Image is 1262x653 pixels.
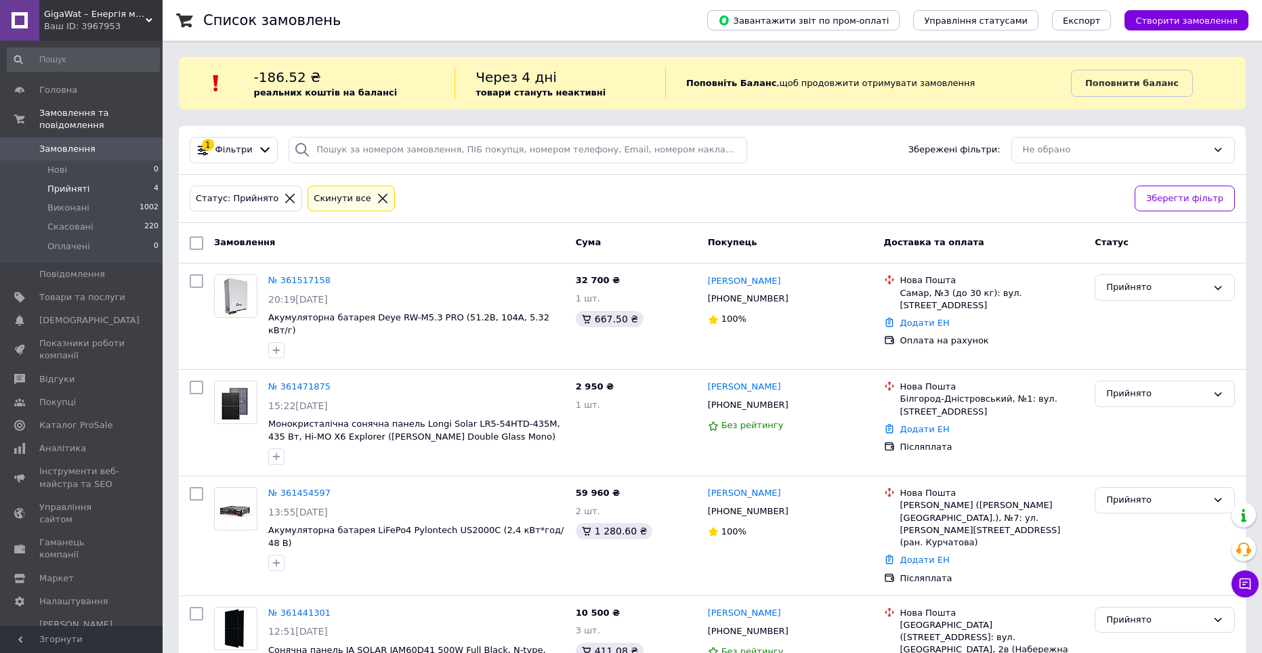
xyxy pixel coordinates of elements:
a: [PERSON_NAME] [708,275,781,288]
span: 0 [154,164,159,176]
button: Управління статусами [913,10,1038,30]
a: [PERSON_NAME] [708,607,781,620]
div: Прийнято [1106,280,1207,295]
div: Прийнято [1106,493,1207,507]
span: 100% [721,314,746,324]
a: Фото товару [214,274,257,318]
span: Зберегти фільтр [1146,192,1223,206]
div: , щоб продовжити отримувати замовлення [665,68,1071,99]
span: Прийняті [47,183,89,195]
img: Фото товару [215,494,257,524]
span: Відгуки [39,373,75,385]
span: 4 [154,183,159,195]
span: Покупець [708,237,757,247]
a: Фото товару [214,487,257,530]
div: 1 280.60 ₴ [576,523,653,539]
a: № 361517158 [268,275,331,285]
span: 2 950 ₴ [576,381,614,392]
div: Післяплата [900,441,1085,453]
span: Cума [576,237,601,247]
span: Аналітика [39,442,86,455]
a: № 361441301 [268,608,331,618]
a: Створити замовлення [1111,15,1248,25]
b: реальних коштів на балансі [254,87,398,98]
div: Cкинути все [311,192,374,206]
img: Фото товару [215,275,257,317]
span: Управління сайтом [39,501,125,526]
input: Пошук [7,47,160,72]
a: Додати ЕН [900,555,950,565]
div: Прийнято [1106,613,1207,627]
span: 32 700 ₴ [576,275,620,285]
div: Самар, №3 (до 30 кг): вул. [STREET_ADDRESS] [900,287,1085,312]
input: Пошук за номером замовлення, ПІБ покупця, номером телефону, Email, номером накладної [289,137,747,163]
a: Фото товару [214,381,257,424]
span: Доставка та оплата [884,237,984,247]
span: Показники роботи компанії [39,337,125,362]
span: GigaWat – Енергія майбутнього! [44,8,146,20]
img: Фото товару [221,608,251,650]
b: Поповніть Баланс [686,78,776,88]
span: 12:51[DATE] [268,626,328,637]
span: 10 500 ₴ [576,608,620,618]
span: Виконані [47,202,89,214]
span: Інструменти веб-майстра та SEO [39,465,125,490]
a: Фото товару [214,607,257,650]
span: Через 4 дні [476,69,557,85]
a: Додати ЕН [900,318,950,328]
a: № 361471875 [268,381,331,392]
span: 1 шт. [576,400,600,410]
span: 0 [154,240,159,253]
a: Монокристалічна сонячна панель Longi Solar LR5-54HTD-435M, 435 Вт, Hi-MO X6 Explorer ([PERSON_NAM... [268,419,560,442]
button: Завантажити звіт по пром-оплаті [707,10,900,30]
span: [DEMOGRAPHIC_DATA] [39,314,140,326]
span: 59 960 ₴ [576,488,620,498]
span: Замовлення та повідомлення [39,107,163,131]
div: Ваш ID: 3967953 [44,20,163,33]
span: Скасовані [47,221,93,233]
span: Каталог ProSale [39,419,112,431]
img: Фото товару [215,381,257,423]
span: 1 шт. [576,293,600,303]
span: Експорт [1063,16,1101,26]
span: Без рейтингу [721,420,784,430]
span: Створити замовлення [1135,16,1238,26]
button: Експорт [1052,10,1112,30]
span: 3 шт. [576,625,600,635]
div: Статус: Прийнято [193,192,281,206]
span: 20:19[DATE] [268,294,328,305]
span: Гаманець компанії [39,536,125,561]
div: 1 [202,139,214,151]
div: Не обрано [1023,143,1207,157]
span: Налаштування [39,595,108,608]
span: Фільтри [215,144,253,156]
span: Оплачені [47,240,90,253]
span: Повідомлення [39,268,105,280]
div: [PHONE_NUMBER] [705,503,791,520]
button: Чат з покупцем [1232,570,1259,597]
div: [PHONE_NUMBER] [705,396,791,414]
a: № 361454597 [268,488,331,498]
a: Додати ЕН [900,424,950,434]
span: 1002 [140,202,159,214]
a: [PERSON_NAME] [708,381,781,394]
span: Товари та послуги [39,291,125,303]
span: Нові [47,164,67,176]
div: 667.50 ₴ [576,311,644,327]
div: [PHONE_NUMBER] [705,290,791,308]
a: [PERSON_NAME] [708,487,781,500]
span: Акумуляторна батарея LiFePo4 Pylontech US2000C (2,4 кВт*год/ 48 В) [268,525,564,548]
div: Нова Пошта [900,381,1085,393]
b: товари стануть неактивні [476,87,606,98]
span: Покупці [39,396,76,408]
a: Акумуляторна батарея Deye RW-M5.3 PRO (51.2В, 104А, 5.32 кВт/г) [268,312,549,335]
span: Статус [1095,237,1129,247]
div: Нова Пошта [900,274,1085,287]
div: Прийнято [1106,387,1207,401]
button: Створити замовлення [1124,10,1248,30]
span: 100% [721,526,746,536]
img: :exclamation: [206,73,226,93]
span: -186.52 ₴ [254,69,321,85]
